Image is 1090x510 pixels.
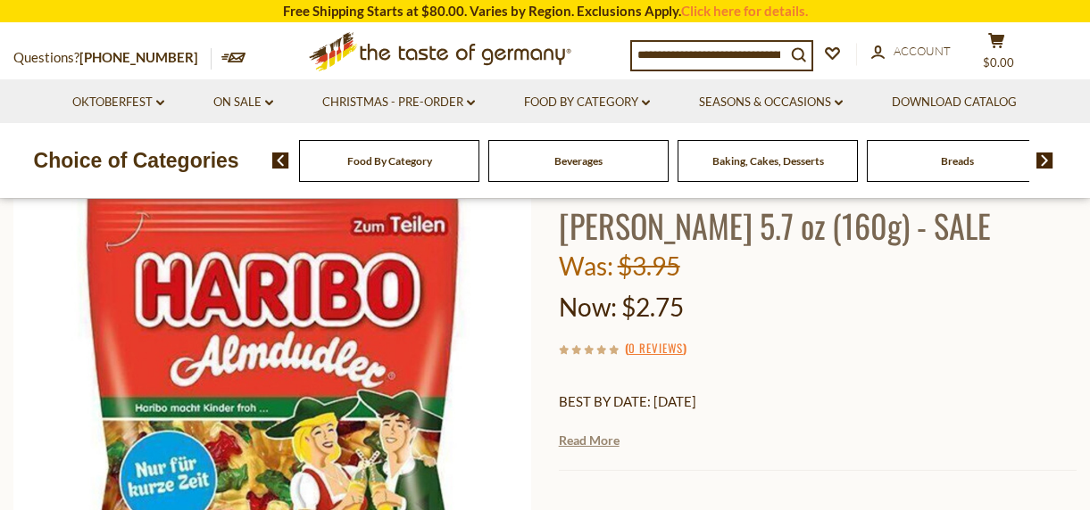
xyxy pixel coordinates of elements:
a: On Sale [213,93,273,112]
span: $2.75 [621,292,684,322]
a: Download Catalog [892,93,1017,112]
a: Beverages [554,154,603,168]
a: [PHONE_NUMBER] [79,49,198,65]
img: next arrow [1036,152,1053,169]
a: Account [871,42,951,62]
a: Oktoberfest [72,93,164,112]
img: previous arrow [272,152,289,169]
span: ( ) [625,339,686,357]
a: Click here for details. [681,3,808,19]
a: Christmas - PRE-ORDER [322,93,475,112]
label: Now: [559,292,617,322]
h1: [PERSON_NAME] 5.7 oz (160g) - SALE [559,205,1077,245]
p: BEST BY DATE: [DATE] [559,391,1077,413]
a: Seasons & Occasions [699,93,843,112]
label: Was: [559,251,613,281]
span: $0.00 [983,55,1014,70]
span: $3.95 [618,251,680,281]
a: 0 Reviews [628,339,683,358]
a: Baking, Cakes, Desserts [712,154,824,168]
a: Food By Category [347,154,432,168]
p: Questions? [13,46,212,70]
a: Food By Category [524,93,650,112]
span: Account [894,44,951,58]
button: $0.00 [969,32,1023,77]
a: Breads [941,154,974,168]
a: Read More [559,432,620,449]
